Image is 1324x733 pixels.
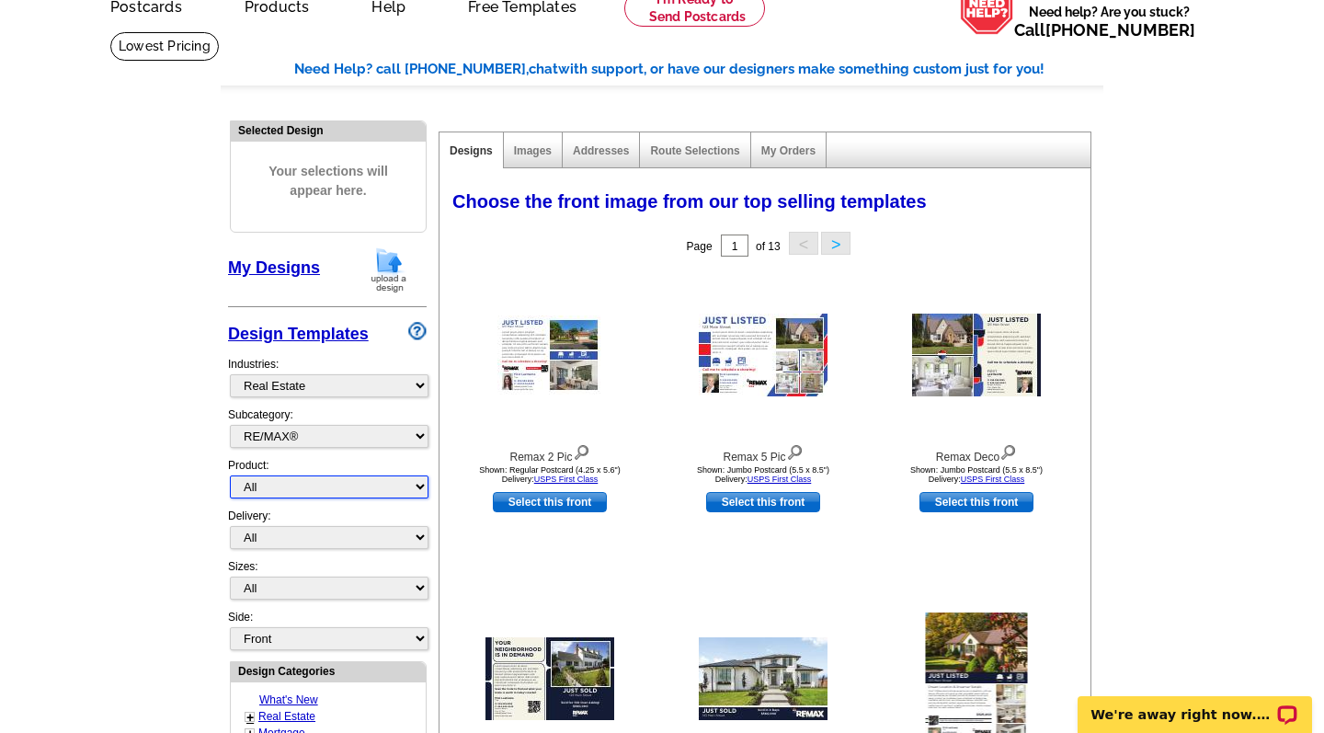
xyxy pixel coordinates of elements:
[450,144,493,157] a: Designs
[365,246,413,293] img: upload-design
[258,710,315,723] a: Real Estate
[231,662,426,680] div: Design Categories
[1014,20,1195,40] span: Call
[573,441,590,461] img: view design details
[699,314,827,396] img: Remax 5 Pic
[245,143,412,219] span: Your selections will appear here.
[228,407,427,457] div: Subcategory:
[650,144,739,157] a: Route Selections
[789,232,818,255] button: <
[875,465,1078,484] div: Shown: Jumbo Postcard (5.5 x 8.5") Delivery:
[449,465,651,484] div: Shown: Regular Postcard (4.25 x 5.6") Delivery:
[452,191,927,212] span: Choose the front image from our top selling templates
[662,441,864,465] div: Remax 5 Pic
[529,61,558,77] span: chat
[1066,675,1324,733] iframe: LiveChat chat widget
[228,508,427,558] div: Delivery:
[748,475,812,484] a: USPS First Class
[1014,3,1204,40] span: Need help? Are you stuck?
[228,258,320,277] a: My Designs
[573,144,629,157] a: Addresses
[493,492,607,512] a: use this design
[228,558,427,609] div: Sizes:
[534,475,599,484] a: USPS First Class
[259,693,318,706] a: What's New
[706,492,820,512] a: use this design
[919,492,1033,512] a: use this design
[786,441,804,461] img: view design details
[912,314,1041,396] img: Remax Deco
[246,710,254,725] a: +
[961,475,1025,484] a: USPS First Class
[761,144,816,157] a: My Orders
[228,325,369,343] a: Design Templates
[514,144,552,157] a: Images
[1045,20,1195,40] a: [PHONE_NUMBER]
[228,347,427,407] div: Industries:
[408,322,427,340] img: design-wizard-help-icon.png
[821,232,850,255] button: >
[687,240,713,253] span: Page
[485,637,614,720] img: Remax QR Sold
[497,315,602,395] img: Remax 2 Pic
[294,59,1103,80] div: Need Help? call [PHONE_NUMBER], with support, or have our designers make something custom just fo...
[662,465,864,484] div: Shown: Jumbo Postcard (5.5 x 8.5") Delivery:
[756,240,781,253] span: of 13
[231,121,426,139] div: Selected Design
[449,441,651,465] div: Remax 2 Pic
[699,637,827,720] img: Remax 1 Pic
[999,441,1017,461] img: view design details
[228,609,427,652] div: Side:
[875,441,1078,465] div: Remax Deco
[228,457,427,508] div: Product:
